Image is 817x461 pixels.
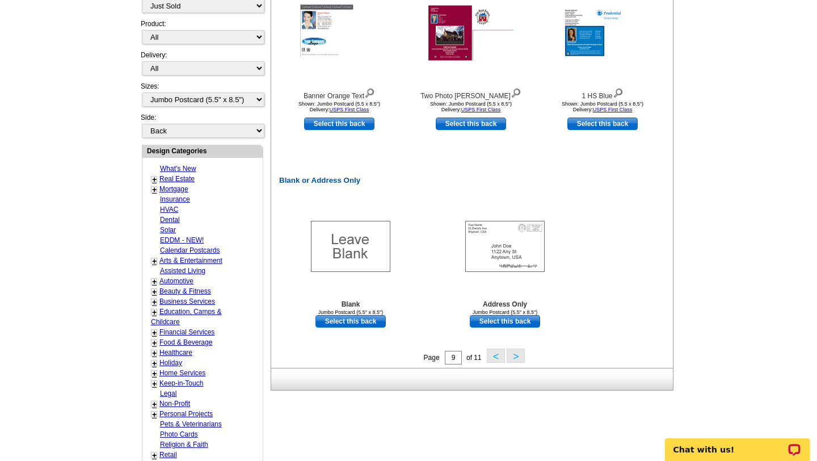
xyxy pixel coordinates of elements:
a: Business Services [159,297,215,305]
a: Home Services [159,369,205,377]
a: USPS First Class [461,107,501,112]
a: + [152,400,157,409]
a: Insurance [160,195,190,203]
div: Delivery: [141,50,263,81]
img: view design details [511,86,521,98]
a: Pets & Veterinarians [160,420,222,428]
div: Banner Orange Text [277,86,402,101]
a: + [152,410,157,419]
a: + [152,175,157,184]
a: use this design [436,118,506,130]
a: + [152,308,157,317]
a: Arts & Entertainment [159,257,222,265]
b: Blank [342,300,360,308]
a: use this design [470,315,540,328]
div: Shown: Jumbo Postcard (5.5 x 8.5") Delivery: [277,101,402,112]
button: < [487,349,505,363]
a: + [152,287,157,296]
img: Two Photo Berry [428,6,513,61]
a: use this design [567,118,638,130]
a: + [152,359,157,368]
a: + [152,257,157,266]
img: 1 HS Blue [563,7,642,58]
a: What's New [160,165,196,173]
h2: Blank or Address Only [273,176,675,185]
a: Calendar Postcards [160,246,220,254]
iframe: LiveChat chat widget [658,425,817,461]
a: Religion & Faith [160,441,208,449]
a: + [152,185,157,194]
a: Non-Profit [159,400,190,408]
a: + [152,369,157,378]
a: Healthcare [159,349,192,357]
a: + [152,451,157,460]
a: Education, Camps & Childcare [151,308,221,326]
div: Design Categories [142,145,263,156]
a: Financial Services [159,328,214,336]
a: HVAC [160,206,178,213]
a: Beauty & Fitness [159,287,211,295]
div: 1 HS Blue [540,86,665,101]
a: + [152,338,157,347]
a: Assisted Living [160,267,205,275]
a: Keep-in-Touch [159,379,203,387]
img: view design details [613,86,624,98]
a: Food & Beverage [159,338,212,346]
a: + [152,297,157,307]
a: USPS First Class [593,107,633,112]
button: > [507,349,525,363]
a: EDDM - NEW! [160,236,204,244]
div: Shown: Jumbo Postcard (5.5 x 8.5") Delivery: [408,101,533,112]
b: Address Only [483,300,527,308]
div: Shown: Jumbo Postcard (5.5 x 8.5") Delivery: [540,101,665,112]
a: USPS First Class [330,107,369,112]
a: use this design [304,118,374,130]
a: Solar [160,226,176,234]
a: Real Estate [159,175,195,183]
a: Legal [160,389,176,397]
a: + [152,349,157,358]
a: use this design [315,315,386,328]
a: Retail [159,451,177,459]
a: Dental [160,216,180,224]
div: Two Photo [PERSON_NAME] [408,86,533,101]
a: + [152,328,157,337]
div: Sizes: [141,81,263,112]
img: Blank Template [311,221,390,272]
a: Photo Cards [160,430,198,438]
img: view design details [364,86,375,98]
span: of 11 [466,354,482,362]
div: Jumbo Postcard (5.5" x 8.5") [288,309,413,315]
img: Addresses Only [465,221,545,272]
div: Side: [141,112,263,139]
a: + [152,379,157,388]
a: Mortgage [159,185,188,193]
a: Holiday [159,359,182,367]
a: Automotive [159,277,193,285]
div: Jumbo Postcard (5.5" x 8.5") [443,309,567,315]
a: Personal Projects [159,410,213,418]
span: Page [424,354,440,362]
a: + [152,277,157,286]
img: Banner Orange Text [297,1,382,65]
div: Product: [141,19,263,50]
